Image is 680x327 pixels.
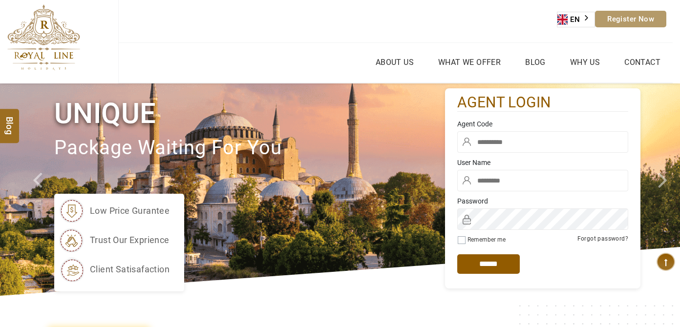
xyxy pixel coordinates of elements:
a: Check next image [646,83,680,296]
label: Remember me [467,236,506,243]
a: Why Us [568,55,602,69]
a: Register Now [595,11,666,27]
a: Contact [622,55,663,69]
h2: agent login [457,93,628,112]
span: Blog [3,117,16,125]
a: Forgot password? [577,235,628,242]
h1: Unique [54,95,445,132]
li: trust our exprience [59,228,170,252]
a: What we Offer [436,55,503,69]
label: User Name [457,158,628,167]
img: The Royal Line Holidays [7,4,80,70]
label: Password [457,196,628,206]
a: EN [557,12,595,27]
label: Agent Code [457,119,628,129]
p: package waiting for you [54,132,445,164]
li: client satisafaction [59,257,170,282]
a: Check next prev [21,83,55,296]
aside: Language selected: English [557,12,595,27]
div: Language [557,12,595,27]
a: Blog [523,55,548,69]
li: low price gurantee [59,199,170,223]
a: About Us [373,55,416,69]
